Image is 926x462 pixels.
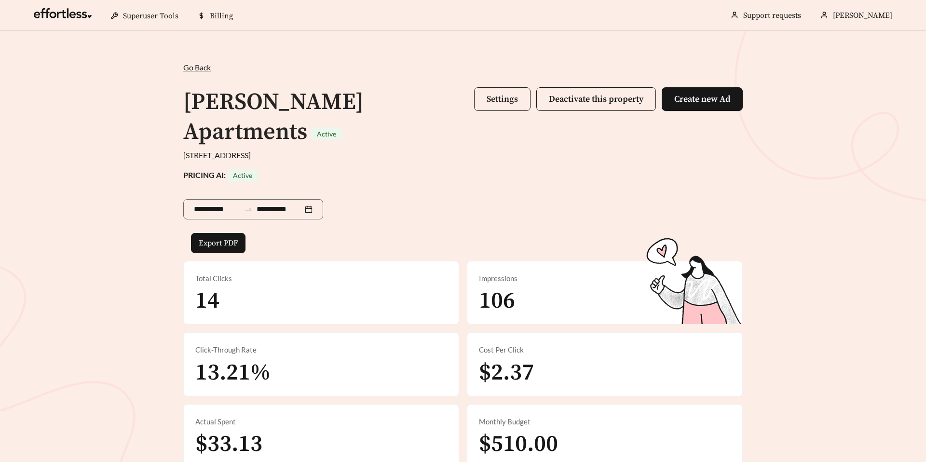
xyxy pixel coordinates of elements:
button: Settings [474,87,531,111]
span: Superuser Tools [123,11,178,21]
div: Impressions [479,273,731,284]
span: Active [233,171,252,179]
a: Support requests [743,11,801,20]
span: Go Back [183,63,211,72]
button: Deactivate this property [536,87,656,111]
div: Actual Spent [195,416,447,427]
span: Deactivate this property [549,94,643,105]
strong: PRICING AI: [183,170,258,179]
span: $510.00 [479,430,558,459]
div: Cost Per Click [479,344,731,355]
div: Monthly Budget [479,416,731,427]
span: $33.13 [195,430,262,459]
span: Create new Ad [674,94,730,105]
span: swap-right [244,205,253,214]
h1: [PERSON_NAME] Apartments [183,88,364,147]
span: to [244,205,253,214]
span: $2.37 [479,358,534,387]
div: Click-Through Rate [195,344,447,355]
span: [PERSON_NAME] [833,11,892,20]
span: 14 [195,286,219,315]
div: [STREET_ADDRESS] [183,149,743,161]
span: Settings [487,94,518,105]
span: 106 [479,286,515,315]
span: Billing [210,11,233,21]
span: Export PDF [199,237,238,249]
span: Active [317,130,336,138]
div: Total Clicks [195,273,447,284]
button: Export PDF [191,233,245,253]
span: 13.21% [195,358,271,387]
button: Create new Ad [662,87,743,111]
